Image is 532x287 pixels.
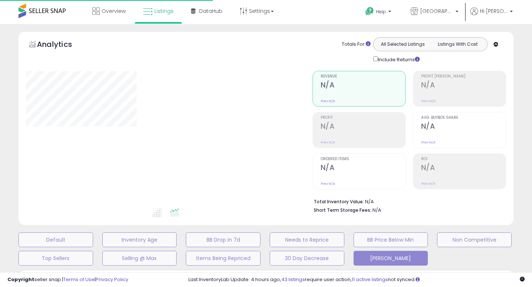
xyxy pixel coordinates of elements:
[421,122,506,132] h2: N/A
[154,7,174,15] span: Listings
[421,163,506,173] h2: N/A
[314,198,364,205] b: Total Inventory Value:
[421,99,436,103] small: Prev: N/A
[372,207,381,214] span: N/A
[421,81,506,91] h2: N/A
[321,140,335,145] small: Prev: N/A
[37,39,86,51] h5: Analytics
[321,99,335,103] small: Prev: N/A
[354,251,428,266] button: [PERSON_NAME]
[321,75,405,79] span: Revenue
[270,232,344,247] button: Needs to Reprice
[314,197,501,205] li: N/A
[321,163,405,173] h2: N/A
[199,7,222,15] span: DataHub
[368,55,429,63] div: Include Returns
[375,39,430,49] button: All Selected Listings
[342,41,371,48] div: Totals For
[480,7,508,15] span: Hi [PERSON_NAME]
[7,276,34,283] strong: Copyright
[421,75,506,79] span: Profit [PERSON_NAME]
[102,7,126,15] span: Overview
[430,39,485,49] button: Listings With Cost
[421,116,506,120] span: Avg. Buybox Share
[18,251,93,266] button: Top Sellers
[321,116,405,120] span: Profit
[321,181,335,186] small: Prev: N/A
[102,232,177,247] button: Inventory Age
[321,81,405,91] h2: N/A
[420,7,453,15] span: [GEOGRAPHIC_DATA]
[359,1,399,24] a: Help
[7,276,128,283] div: seller snap | |
[421,140,436,145] small: Prev: N/A
[421,157,506,161] span: ROI
[421,181,436,186] small: Prev: N/A
[470,7,513,24] a: Hi [PERSON_NAME]
[354,232,428,247] button: BB Price Below Min
[365,7,374,16] i: Get Help
[270,251,344,266] button: 30 Day Decrease
[18,232,93,247] button: Default
[102,251,177,266] button: Selling @ Max
[321,157,405,161] span: Ordered Items
[314,207,371,213] b: Short Term Storage Fees:
[321,122,405,132] h2: N/A
[437,232,512,247] button: Non Competitive
[186,251,260,266] button: Items Being Repriced
[186,232,260,247] button: BB Drop in 7d
[376,8,386,15] span: Help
